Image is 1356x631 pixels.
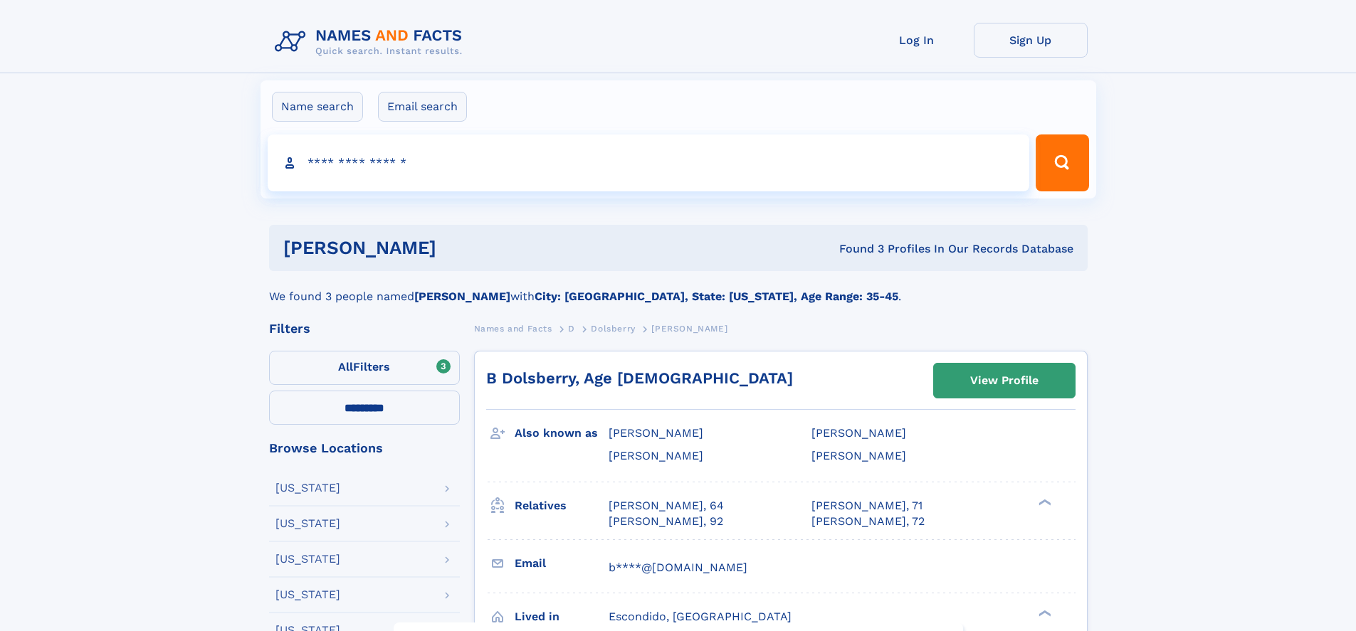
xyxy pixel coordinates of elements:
[609,610,792,623] span: Escondido, [GEOGRAPHIC_DATA]
[934,364,1075,398] a: View Profile
[811,498,923,514] a: [PERSON_NAME], 71
[860,23,974,58] a: Log In
[970,364,1039,397] div: View Profile
[609,514,723,529] a: [PERSON_NAME], 92
[515,605,609,629] h3: Lived in
[591,319,635,337] a: Dolsberry
[811,449,906,462] span: [PERSON_NAME]
[811,514,925,529] a: [PERSON_NAME], 72
[338,360,353,373] span: All
[591,324,635,334] span: Dolsberry
[515,421,609,445] h3: Also known as
[811,426,906,440] span: [PERSON_NAME]
[1035,608,1052,617] div: ❯
[609,426,703,440] span: [PERSON_NAME]
[568,319,575,337] a: D
[269,322,460,335] div: Filters
[269,351,460,385] label: Filters
[275,553,340,565] div: [US_STATE]
[568,324,575,334] span: D
[272,92,363,122] label: Name search
[515,494,609,518] h3: Relatives
[486,369,793,387] a: B Dolsberry, Age [DEMOGRAPHIC_DATA]
[275,589,340,600] div: [US_STATE]
[268,134,1030,191] input: search input
[535,290,898,303] b: City: [GEOGRAPHIC_DATA], State: [US_STATE], Age Range: 35-45
[283,239,638,257] h1: [PERSON_NAME]
[651,324,727,334] span: [PERSON_NAME]
[414,290,510,303] b: [PERSON_NAME]
[1035,497,1052,507] div: ❯
[269,23,474,61] img: Logo Names and Facts
[275,482,340,494] div: [US_STATE]
[974,23,1088,58] a: Sign Up
[474,319,552,337] a: Names and Facts
[609,498,724,514] a: [PERSON_NAME], 64
[269,442,460,455] div: Browse Locations
[609,449,703,462] span: [PERSON_NAME]
[1036,134,1088,191] button: Search Button
[275,518,340,529] div: [US_STATE]
[515,551,609,576] h3: Email
[269,271,1088,305] div: We found 3 people named with .
[638,241,1073,257] div: Found 3 Profiles In Our Records Database
[378,92,467,122] label: Email search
